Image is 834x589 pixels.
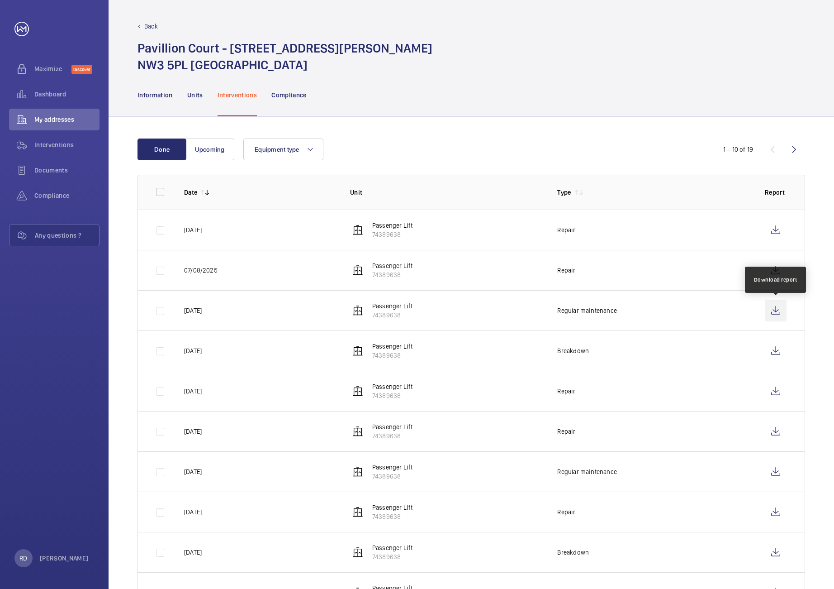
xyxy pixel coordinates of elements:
[184,508,202,517] p: [DATE]
[372,431,413,441] p: 74389638
[557,346,589,355] p: Breakdown
[35,231,99,240] span: Any questions ?
[372,503,413,512] p: Passenger Lift
[184,266,218,275] p: 07/08/2025
[723,145,753,154] div: 1 – 10 of 19
[352,426,363,437] img: elevator.svg
[243,139,323,160] button: Equipment type
[372,230,413,239] p: 74389638
[372,382,413,391] p: Passenger Lift
[372,512,413,521] p: 74389638
[184,188,197,197] p: Date
[372,543,413,552] p: Passenger Lift
[372,351,413,360] p: 74389638
[352,386,363,397] img: elevator.svg
[372,270,413,279] p: 74389638
[352,345,363,356] img: elevator.svg
[184,306,202,315] p: [DATE]
[352,547,363,558] img: elevator.svg
[34,115,100,124] span: My addresses
[184,427,202,436] p: [DATE]
[184,548,202,557] p: [DATE]
[372,391,413,400] p: 74389638
[34,166,100,175] span: Documents
[557,467,616,476] p: Regular maintenance
[372,221,413,230] p: Passenger Lift
[71,65,92,74] span: Discover
[557,188,571,197] p: Type
[372,311,413,320] p: 74389638
[185,139,234,160] button: Upcoming
[557,387,575,396] p: Repair
[372,422,413,431] p: Passenger Lift
[372,552,413,561] p: 74389638
[352,225,363,235] img: elevator.svg
[40,554,89,563] p: [PERSON_NAME]
[137,91,173,100] p: Information
[34,64,71,73] span: Maximize
[372,342,413,351] p: Passenger Lift
[19,554,27,563] p: RD
[350,188,543,197] p: Unit
[372,472,413,481] p: 74389638
[352,265,363,276] img: elevator.svg
[218,91,257,100] p: Interventions
[352,507,363,517] img: elevator.svg
[352,305,363,316] img: elevator.svg
[184,346,202,355] p: [DATE]
[184,387,202,396] p: [DATE]
[754,276,797,284] div: Download report
[34,140,100,149] span: Interventions
[184,225,202,235] p: [DATE]
[271,91,307,100] p: Compliance
[557,225,575,235] p: Repair
[137,139,186,160] button: Done
[184,467,202,476] p: [DATE]
[372,302,413,311] p: Passenger Lift
[255,146,299,153] span: Equipment type
[137,40,432,73] h1: Pavillion Court - [STREET_ADDRESS][PERSON_NAME] NW3 5PL [GEOGRAPHIC_DATA]
[557,548,589,557] p: Breakdown
[352,466,363,477] img: elevator.svg
[34,191,100,200] span: Compliance
[187,91,203,100] p: Units
[34,90,100,99] span: Dashboard
[557,508,575,517] p: Repair
[557,266,575,275] p: Repair
[372,261,413,270] p: Passenger Lift
[557,427,575,436] p: Repair
[372,463,413,472] p: Passenger Lift
[557,306,616,315] p: Regular maintenance
[765,188,787,197] p: Report
[144,22,158,31] p: Back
